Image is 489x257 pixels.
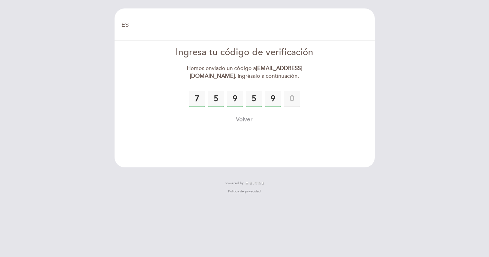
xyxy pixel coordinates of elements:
input: 0 [246,91,262,107]
input: 0 [265,91,281,107]
a: Política de privacidad [228,189,261,194]
strong: [EMAIL_ADDRESS][DOMAIN_NAME] [190,65,302,79]
input: 0 [227,91,243,107]
div: Ingresa tu código de verificación [167,46,322,59]
div: Hemos enviado un código a . Ingrésalo a continuación. [167,65,322,80]
button: Volver [236,115,253,124]
img: MEITRE [245,182,265,185]
a: powered by [225,181,265,186]
input: 0 [189,91,205,107]
input: 0 [208,91,224,107]
span: powered by [225,181,244,186]
input: 0 [284,91,300,107]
